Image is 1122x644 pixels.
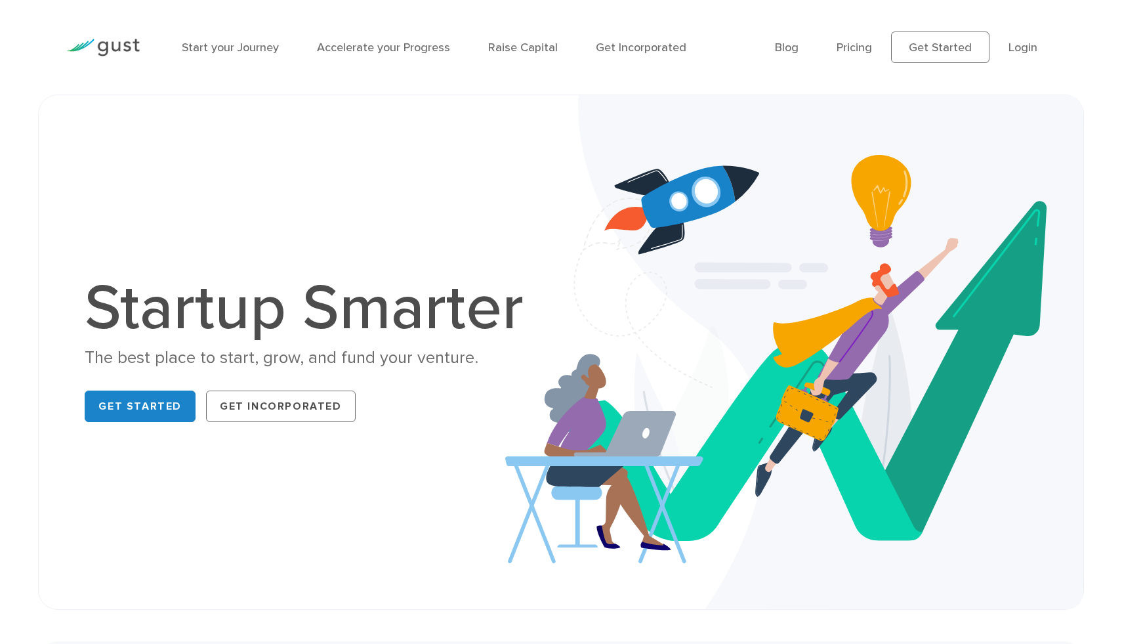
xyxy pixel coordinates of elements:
a: Login [1008,41,1037,54]
a: Get Started [85,391,196,422]
a: Get Incorporated [206,391,356,422]
a: Accelerate your Progress [317,41,450,54]
a: Pricing [837,41,872,54]
a: Get Incorporated [596,41,686,54]
a: Start your Journey [182,41,279,54]
a: Blog [775,41,799,54]
img: Gust Logo [66,39,140,56]
a: Raise Capital [488,41,558,54]
a: Get Started [891,32,989,63]
h1: Startup Smarter [85,277,537,340]
img: Startup Smarter Hero [505,95,1083,609]
div: The best place to start, grow, and fund your venture. [85,347,537,370]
